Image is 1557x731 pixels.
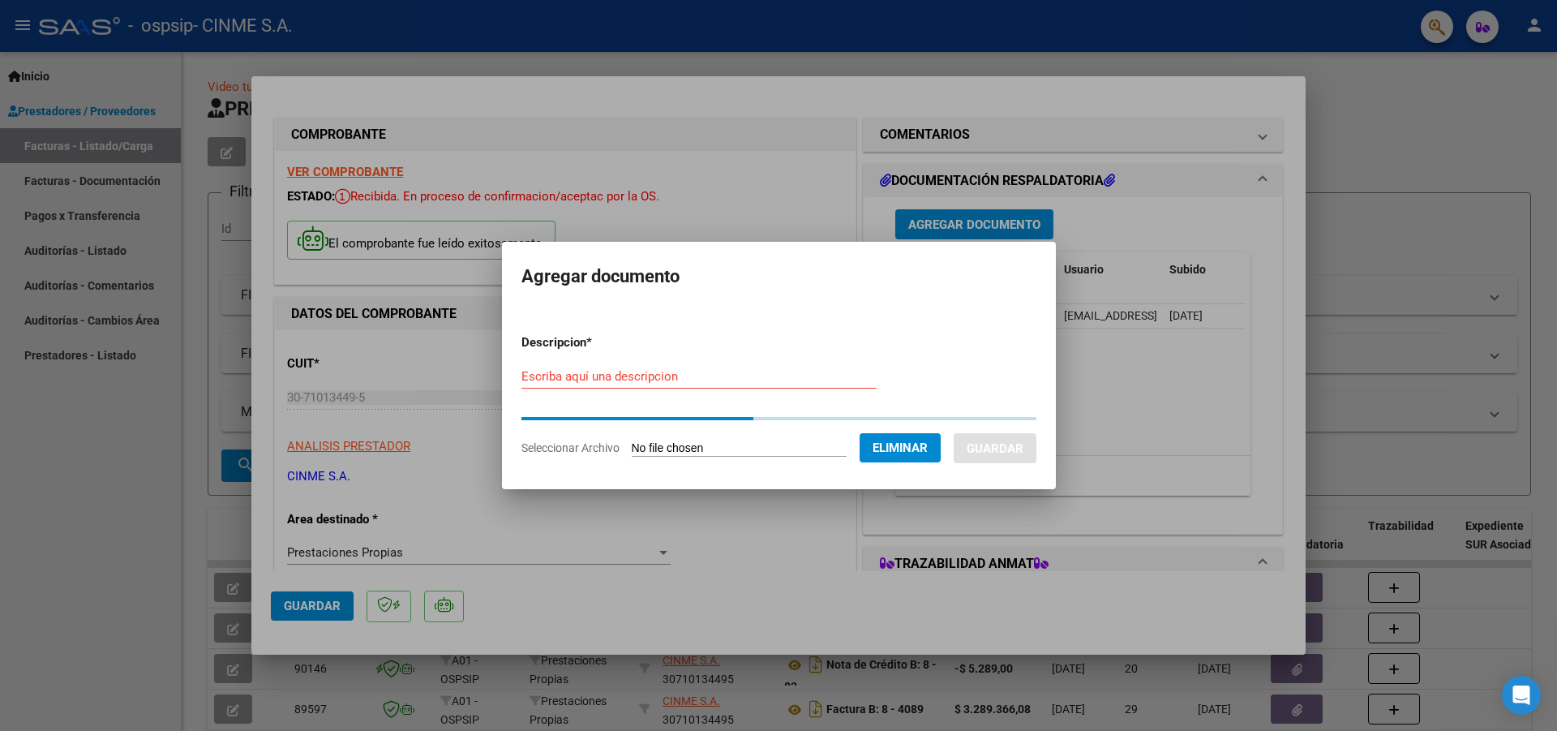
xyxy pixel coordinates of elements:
[521,261,1036,292] h2: Agregar documento
[873,441,928,455] span: Eliminar
[521,333,676,352] p: Descripcion
[1502,676,1541,715] div: Open Intercom Messenger
[521,441,620,454] span: Seleccionar Archivo
[954,433,1036,463] button: Guardar
[860,433,941,462] button: Eliminar
[967,441,1023,456] span: Guardar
